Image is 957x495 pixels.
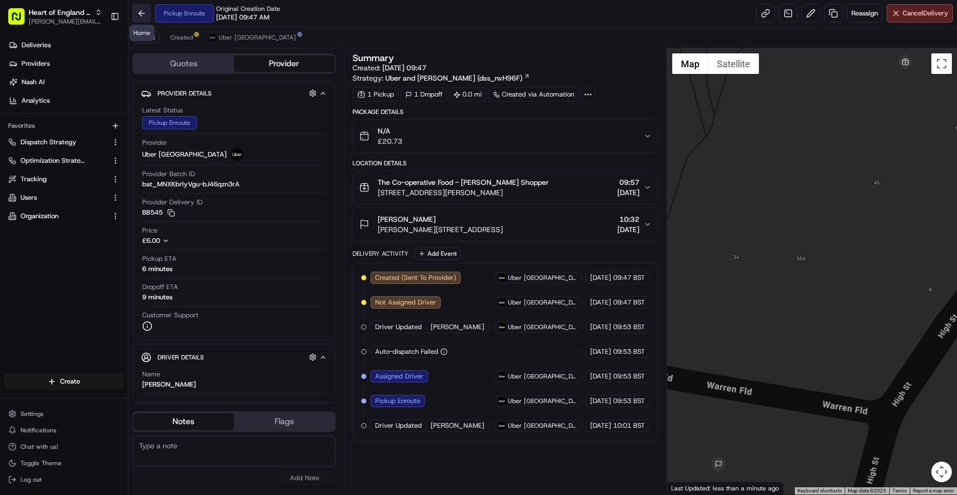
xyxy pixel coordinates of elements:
span: Create [60,377,80,386]
a: Organization [8,212,107,221]
span: Driver Details [158,353,204,361]
span: bat_MNXKbrlyVgu-bJ46qzn3rA [142,180,240,189]
img: uber-new-logo.jpeg [498,372,506,380]
button: Map camera controls [931,462,952,482]
span: Uber [GEOGRAPHIC_DATA] [142,150,227,159]
button: Dispatch Strategy [4,134,124,150]
a: Dispatch Strategy [8,138,107,147]
span: Pylon [102,174,124,182]
span: [PERSON_NAME] [431,322,484,332]
div: 📗 [10,150,18,158]
span: Name [142,370,160,379]
div: 💻 [87,150,95,158]
button: Chat with us! [4,440,124,454]
button: Start new chat [174,101,187,113]
span: [DATE] 09:47 [382,63,426,72]
button: Notes [133,413,234,430]
span: 09:57 [617,177,639,187]
span: 10:01 BST [613,421,645,430]
span: 09:47 BST [613,273,645,282]
img: 1736555255976-a54dd68f-1ca7-489b-9aae-adbdc363a1c4 [10,98,29,117]
button: N/A£20.73 [353,120,658,153]
span: The Co-operative Food - [PERSON_NAME] Shopper [378,177,549,187]
button: £6.00 [142,236,232,245]
button: Show satellite imagery [708,53,759,74]
span: [DATE] [617,224,639,235]
img: uber-new-logo.jpeg [498,323,506,331]
span: Provider Details [158,89,211,98]
span: £20.73 [378,136,402,146]
span: N/A [378,126,402,136]
span: [DATE] [590,396,611,406]
button: Toggle fullscreen view [931,53,952,74]
a: Terms (opens in new tab) [892,488,907,493]
span: [PERSON_NAME][STREET_ADDRESS] [378,224,503,235]
span: API Documentation [97,149,165,159]
span: Deliveries [22,41,51,50]
span: Map data ©2025 [848,488,886,493]
span: [DATE] [590,372,611,381]
div: 1 Pickup [353,87,399,102]
img: Google [670,481,704,494]
div: Delivery Activity [353,250,408,258]
span: 09:47 BST [613,298,645,307]
div: Strategy: [353,73,530,83]
span: Provider Batch ID [142,169,195,179]
span: Nash AI [22,78,45,87]
span: Tracking [21,175,47,184]
span: Reassign [851,9,878,18]
div: We're available if you need us! [35,108,130,117]
span: Chat with us! [21,443,58,451]
a: Nash AI [4,74,128,90]
span: Optimization Strategy [21,156,85,165]
button: Organization [4,208,124,224]
a: Analytics [4,92,128,109]
img: uber-new-logo.jpeg [231,148,243,161]
div: Start new chat [35,98,168,108]
span: 09:53 BST [613,396,645,406]
input: Clear [27,66,169,77]
button: Keyboard shortcuts [797,487,842,494]
button: Provider [234,55,335,72]
span: 09:53 BST [613,322,645,332]
span: [STREET_ADDRESS][PERSON_NAME] [378,187,549,198]
span: Uber [GEOGRAPHIC_DATA] [508,422,579,430]
span: Dropoff ETA [142,282,178,292]
span: Uber [GEOGRAPHIC_DATA] [508,298,579,307]
span: Cancel Delivery [903,9,948,18]
span: Provider [142,138,167,147]
a: Uber and [PERSON_NAME] (dss_nvH96F) [385,73,530,83]
a: Providers [4,55,128,72]
span: [DATE] [617,187,639,198]
button: Toggle Theme [4,456,124,470]
span: Uber [GEOGRAPHIC_DATA] [508,372,579,380]
img: uber-new-logo.jpeg [498,422,506,430]
div: Last Updated: less than a minute ago [667,482,784,494]
span: Log out [21,475,42,484]
span: Pickup Enroute [375,396,420,406]
button: Created [166,31,198,44]
span: [DATE] [590,347,611,356]
button: Notifications [4,423,124,437]
span: Toggle Theme [21,459,62,467]
span: Uber and [PERSON_NAME] (dss_nvH96F) [385,73,522,83]
button: Quotes [133,55,234,72]
span: Uber [GEOGRAPHIC_DATA] [219,33,296,42]
span: Analytics [22,96,50,105]
span: Uber [GEOGRAPHIC_DATA] [508,274,579,282]
a: 💻API Documentation [83,145,169,163]
span: Customer Support [142,311,199,320]
h3: Summary [353,53,394,63]
button: Add Event [415,247,460,260]
span: £6.00 [142,236,160,245]
span: [PERSON_NAME] [431,421,484,430]
a: Open this area in Google Maps (opens a new window) [670,481,704,494]
button: Uber [GEOGRAPHIC_DATA] [204,31,301,44]
span: Latest Status [142,106,183,115]
span: [PERSON_NAME] [378,214,436,224]
a: Created via Automation [489,87,579,102]
button: Heart of England - Ryton on [PERSON_NAME][PERSON_NAME][EMAIL_ADDRESS][DOMAIN_NAME] [4,4,106,29]
span: Dispatch Strategy [21,138,76,147]
img: uber-new-logo.jpeg [498,397,506,405]
span: Created: [353,63,426,73]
